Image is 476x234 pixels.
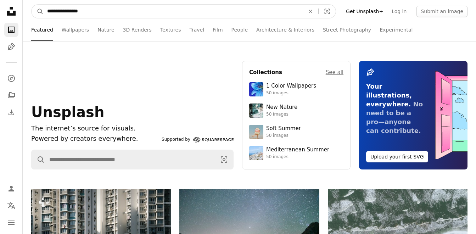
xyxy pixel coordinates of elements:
button: Upload your first SVG [366,151,428,162]
a: Film [213,18,223,41]
p: Powered by creators everywhere. [31,134,159,144]
a: Travel [189,18,204,41]
a: New Nature50 images [249,104,343,118]
button: Visual search [215,150,233,169]
a: Log in / Sign up [4,182,18,196]
button: Clear [303,5,318,18]
a: People [231,18,248,41]
span: Your illustrations, everywhere. [366,83,412,108]
button: Visual search [319,5,336,18]
a: Photos [4,23,18,37]
div: New Nature [266,104,297,111]
div: Soft Summer [266,125,301,132]
span: Unsplash [31,104,104,120]
a: Explore [4,71,18,85]
a: Street Photography [323,18,371,41]
a: Wallpapers [62,18,89,41]
div: 1 Color Wallpapers [266,83,316,90]
img: premium_photo-1688410049290-d7394cc7d5df [249,146,263,160]
a: 1 Color Wallpapers50 images [249,82,343,96]
h4: Collections [249,68,282,77]
a: Nature [97,18,114,41]
button: Language [4,199,18,213]
div: Mediterranean Summer [266,146,329,154]
div: 50 images [266,154,329,160]
div: 50 images [266,133,301,139]
form: Find visuals sitewide [31,150,234,169]
a: Illustrations [4,40,18,54]
img: premium_photo-1755037089989-422ee333aef9 [249,104,263,118]
a: Experimental [380,18,413,41]
h1: The internet’s source for visuals. [31,123,159,134]
a: Mediterranean Summer50 images [249,146,343,160]
img: premium_photo-1749544311043-3a6a0c8d54af [249,125,263,139]
a: Get Unsplash+ [342,6,387,17]
a: Download History [4,105,18,119]
a: See all [326,68,343,77]
a: Textures [160,18,181,41]
div: 50 images [266,90,316,96]
a: Architecture & Interiors [256,18,314,41]
form: Find visuals sitewide [31,4,336,18]
a: Home — Unsplash [4,4,18,20]
a: Collections [4,88,18,102]
button: Search Unsplash [32,150,45,169]
img: premium_photo-1688045582333-c8b6961773e0 [249,82,263,96]
a: Soft Summer50 images [249,125,343,139]
a: 3D Renders [123,18,152,41]
button: Search Unsplash [32,5,44,18]
a: Log in [387,6,411,17]
button: Menu [4,216,18,230]
a: Supported by [162,135,234,144]
div: 50 images [266,112,297,117]
button: Submit an image [416,6,467,17]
